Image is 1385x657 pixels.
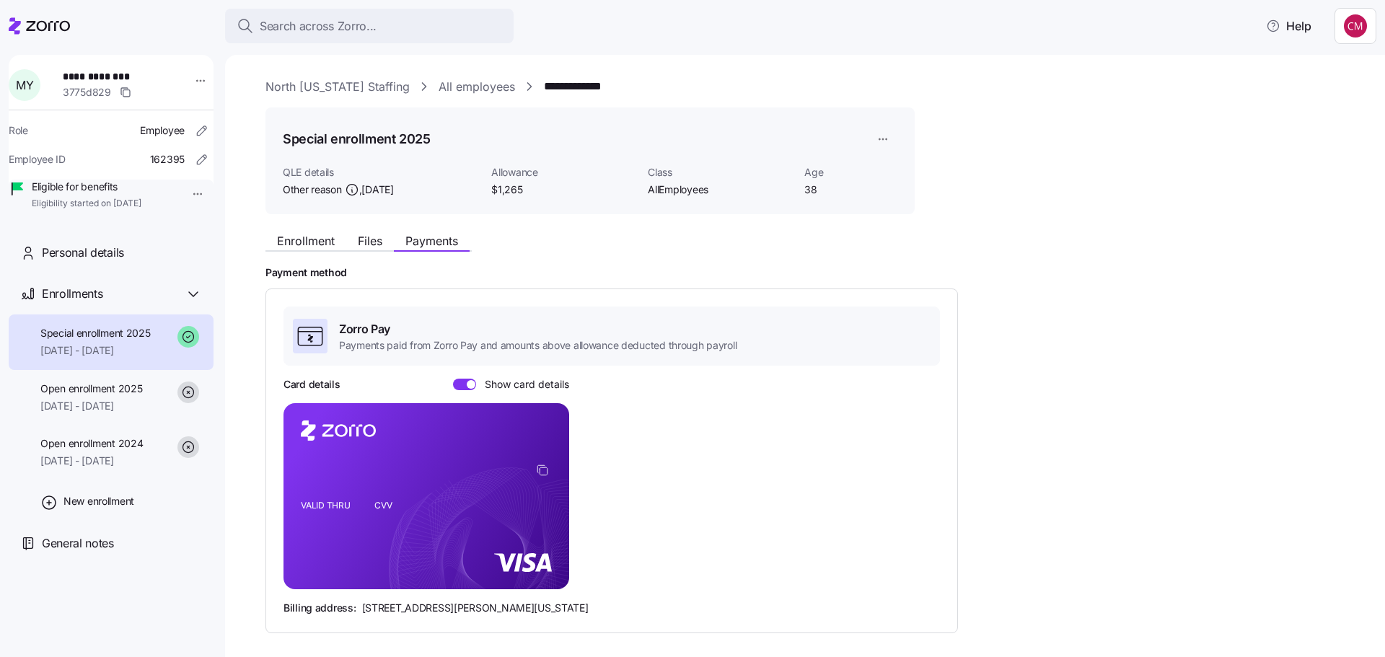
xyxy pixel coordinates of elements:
button: Search across Zorro... [225,9,514,43]
span: [DATE] - [DATE] [40,343,151,358]
h1: Special enrollment 2025 [283,130,431,148]
span: Open enrollment 2025 [40,382,142,396]
span: [DATE] - [DATE] [40,399,142,413]
span: $1,265 [491,182,636,197]
span: [DATE] - [DATE] [40,454,143,468]
span: Eligible for benefits [32,180,141,194]
span: Zorro Pay [339,320,737,338]
span: Class [648,165,793,180]
span: Eligibility started on [DATE] [32,198,141,210]
span: General notes [42,534,114,552]
a: North [US_STATE] Staffing [265,78,410,96]
h3: Card details [283,377,340,392]
span: Employee ID [9,152,66,167]
span: Allowance [491,165,636,180]
a: All employees [439,78,515,96]
span: M Y [16,79,33,91]
span: Show card details [476,379,569,390]
span: Personal details [42,244,124,262]
h2: Payment method [265,266,1365,280]
span: Open enrollment 2024 [40,436,143,451]
span: New enrollment [63,494,134,508]
span: Special enrollment 2025 [40,326,151,340]
button: Help [1254,12,1323,40]
span: [DATE] [361,182,393,197]
button: copy-to-clipboard [536,464,549,477]
span: Enrollments [42,285,102,303]
span: 162395 [150,152,185,167]
span: Help [1266,17,1311,35]
span: Employee [140,123,185,138]
span: Payments paid from Zorro Pay and amounts above allowance deducted through payroll [339,338,737,353]
span: 38 [804,182,897,197]
span: Search across Zorro... [260,17,377,35]
span: Enrollment [277,235,335,247]
tspan: VALID THRU [301,500,351,511]
img: c76f7742dad050c3772ef460a101715e [1344,14,1367,38]
span: Files [358,235,382,247]
span: QLE details [283,165,480,180]
span: 3775d829 [63,85,111,100]
span: [STREET_ADDRESS][PERSON_NAME][US_STATE] [362,601,589,615]
span: Role [9,123,28,138]
span: Age [804,165,897,180]
span: Billing address: [283,601,356,615]
span: AllEmployees [648,182,793,197]
tspan: CVV [374,500,392,511]
span: Payments [405,235,458,247]
span: Other reason , [283,182,394,197]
